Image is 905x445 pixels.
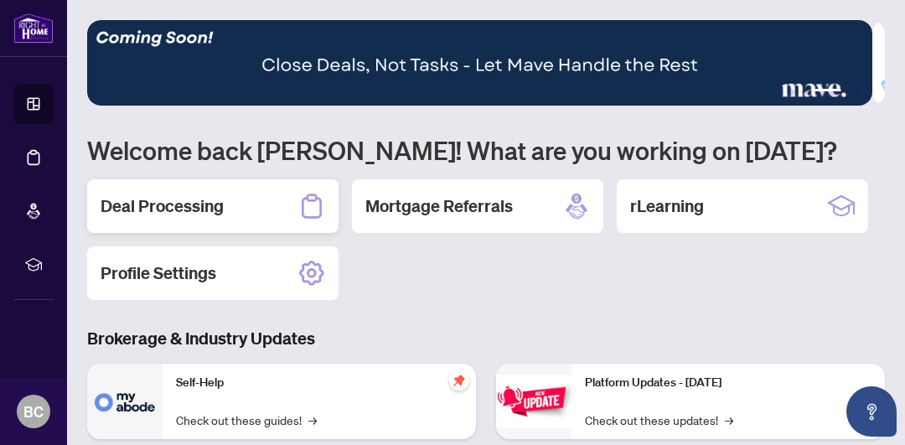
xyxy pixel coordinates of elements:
[774,89,781,96] button: 1
[801,89,808,96] button: 3
[449,370,469,391] span: pushpin
[848,89,855,96] button: 5
[814,89,841,96] button: 4
[630,194,704,218] h2: rLearning
[861,89,868,96] button: 6
[846,386,897,437] button: Open asap
[176,374,463,392] p: Self-Help
[87,327,885,350] h3: Brokerage & Industry Updates
[496,375,571,427] img: Platform Updates - June 23, 2025
[176,411,317,429] a: Check out these guides!→
[788,89,794,96] button: 2
[87,364,163,439] img: Self-Help
[725,411,733,429] span: →
[87,20,872,106] img: Slide 3
[87,134,885,166] h1: Welcome back [PERSON_NAME]! What are you working on [DATE]?
[585,374,871,392] p: Platform Updates - [DATE]
[23,400,44,423] span: BC
[101,194,224,218] h2: Deal Processing
[13,13,54,44] img: logo
[101,261,216,285] h2: Profile Settings
[308,411,317,429] span: →
[365,194,513,218] h2: Mortgage Referrals
[585,411,733,429] a: Check out these updates!→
